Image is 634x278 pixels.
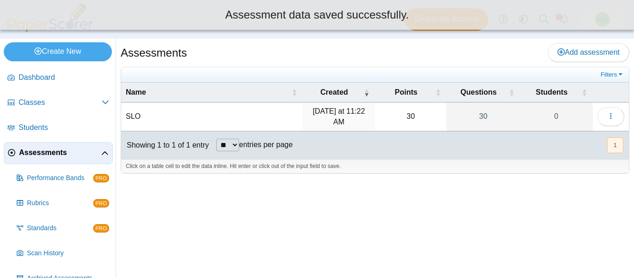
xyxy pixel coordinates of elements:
[19,148,101,158] span: Assessments
[375,103,446,131] td: 30
[27,224,93,233] span: Standards
[548,43,629,62] a: Add assessment
[13,242,113,265] a: Scan History
[121,103,303,131] td: SLO
[19,72,109,83] span: Dashboard
[19,97,102,108] span: Classes
[27,249,109,258] span: Scan History
[121,131,209,159] div: Showing 1 to 1 of 1 entry
[4,142,113,164] a: Assessments
[557,48,620,56] span: Add assessment
[13,192,113,214] a: Rubrics PRO
[19,123,109,133] span: Students
[536,88,567,96] span: Students
[7,7,627,23] div: Assessment data saved successfully.
[13,217,113,239] a: Standards PRO
[27,199,93,208] span: Rubrics
[520,103,593,131] a: 0
[121,159,629,173] div: Click on a table cell to edit the data inline. Hit enter or click out of the input field to save.
[93,224,109,233] span: PRO
[27,174,93,183] span: Performance Bands
[446,103,520,131] a: 30
[13,167,113,189] a: Performance Bands PRO
[291,83,297,102] span: Name : Activate to sort
[582,83,587,102] span: Students : Activate to sort
[509,83,514,102] span: Questions : Activate to sort
[4,26,97,33] a: PaperScorer
[93,174,109,182] span: PRO
[4,117,113,139] a: Students
[4,92,113,114] a: Classes
[320,88,348,96] span: Created
[364,83,369,102] span: Created : Activate to remove sorting
[395,88,418,96] span: Points
[607,137,623,153] button: 1
[606,137,623,153] nav: pagination
[239,141,293,149] label: entries per page
[93,199,109,207] span: PRO
[126,88,146,96] span: Name
[598,70,627,79] a: Filters
[4,67,113,89] a: Dashboard
[460,88,497,96] span: Questions
[435,83,441,102] span: Points : Activate to sort
[121,45,187,61] h1: Assessments
[4,42,112,61] a: Create New
[313,107,365,125] time: Sep 3, 2025 at 11:22 AM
